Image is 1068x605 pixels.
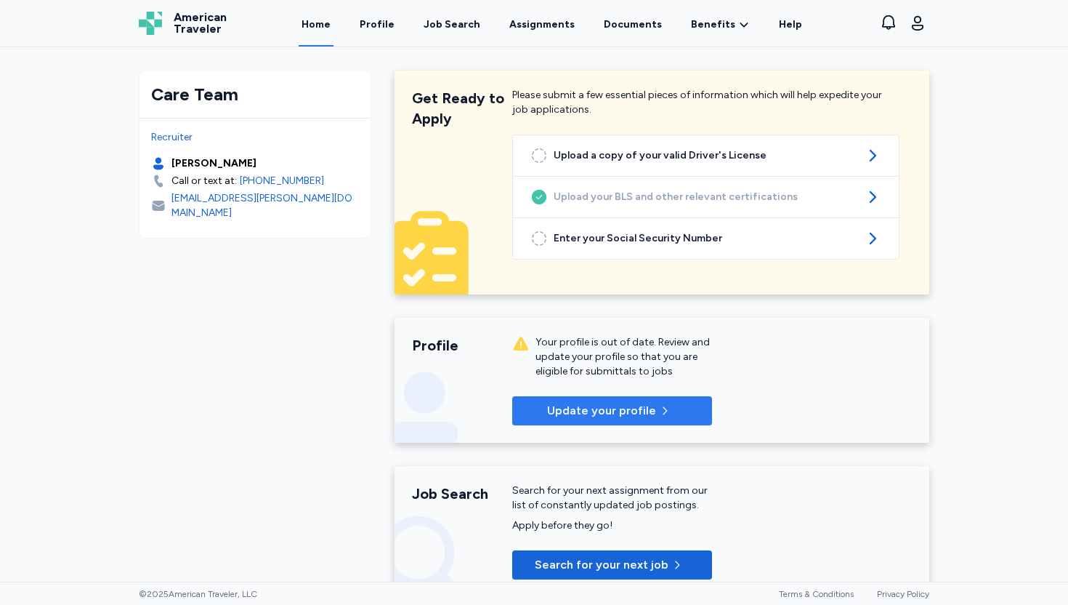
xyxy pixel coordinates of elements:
span: American Traveler [174,12,227,35]
div: Recruiter [151,130,359,145]
span: © 2025 American Traveler, LLC [139,588,257,600]
div: Please submit a few essential pieces of information which will help expedite your job applications. [512,88,899,129]
div: Job Search [424,17,480,32]
span: Enter your Social Security Number [554,231,858,246]
div: Your profile is out of date. Review and update your profile so that you are eligible for submitta... [535,335,712,379]
a: [PHONE_NUMBER] [240,174,324,188]
div: [EMAIL_ADDRESS][PERSON_NAME][DOMAIN_NAME] [171,191,359,220]
div: Job Search [412,484,512,504]
a: Terms & Conditions [779,589,854,599]
button: Search for your next job [512,550,712,580]
div: Care Team [151,83,359,106]
a: Benefits [691,17,750,32]
div: Search for your next assignment from our list of constantly updated job postings. [512,484,712,513]
span: Update your profile [547,402,656,420]
a: Home [299,1,333,47]
div: Get Ready to Apply [412,88,512,129]
button: Update your profile [512,396,712,425]
div: Call or text at: [171,174,237,188]
a: Privacy Policy [877,589,929,599]
span: Benefits [691,17,735,32]
div: Profile [412,335,512,356]
span: Search for your next job [535,556,668,574]
span: Upload your BLS and other relevant certifications [554,190,858,204]
div: [PERSON_NAME] [171,156,256,171]
span: Upload a copy of your valid Driver's License [554,148,858,163]
div: Apply before they go! [512,518,712,533]
img: Logo [139,12,162,35]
